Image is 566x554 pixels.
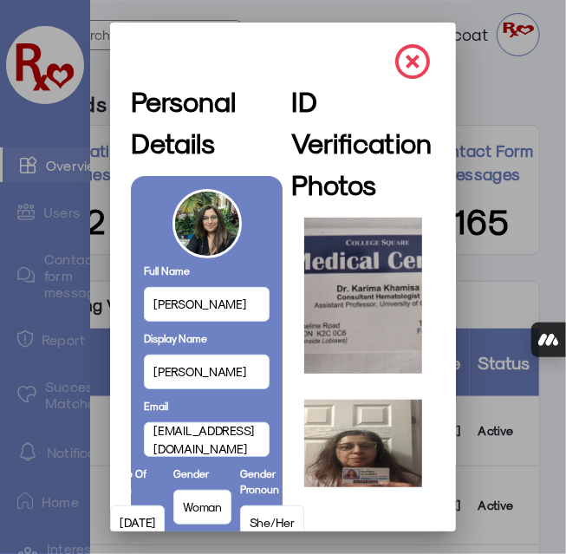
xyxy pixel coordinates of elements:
label: Display Name [144,330,207,346]
label: Full Name [144,263,190,278]
label: Gender Pronoun [240,466,304,497]
span: [DATE] [120,513,155,531]
label: Email [144,398,168,414]
span: Woman [183,498,222,516]
label: Gender [173,466,209,481]
span: [EMAIL_ADDRESS][DOMAIN_NAME] [153,421,260,458]
span: She/Her [250,513,295,531]
h3: Personal Details [131,80,283,163]
h3: ID Verification Photos [291,80,434,205]
span: [PERSON_NAME] [153,362,245,381]
span: [PERSON_NAME] [153,295,245,313]
label: Date Of Birth [110,466,165,497]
